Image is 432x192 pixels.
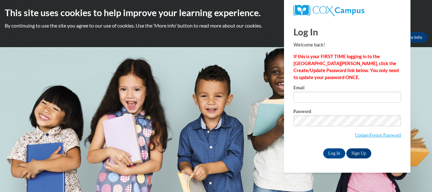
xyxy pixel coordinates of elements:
a: Sign Up [346,148,371,158]
h1: Log In [293,25,401,38]
input: Log In [323,148,345,158]
p: By continuing to use the site you agree to our use of cookies. Use the ‘More info’ button to read... [5,22,427,29]
p: Welcome back! [293,41,401,48]
label: Password [293,109,401,115]
a: COX Campus [293,5,401,16]
a: Update/Forgot Password [355,133,401,138]
img: COX Campus [293,5,364,16]
strong: If this is your FIRST TIME logging in to the [GEOGRAPHIC_DATA][PERSON_NAME], click the Create/Upd... [293,54,399,80]
h2: This site uses cookies to help improve your learning experience. [5,6,427,19]
a: More Info [398,32,427,42]
label: Email [293,85,401,92]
